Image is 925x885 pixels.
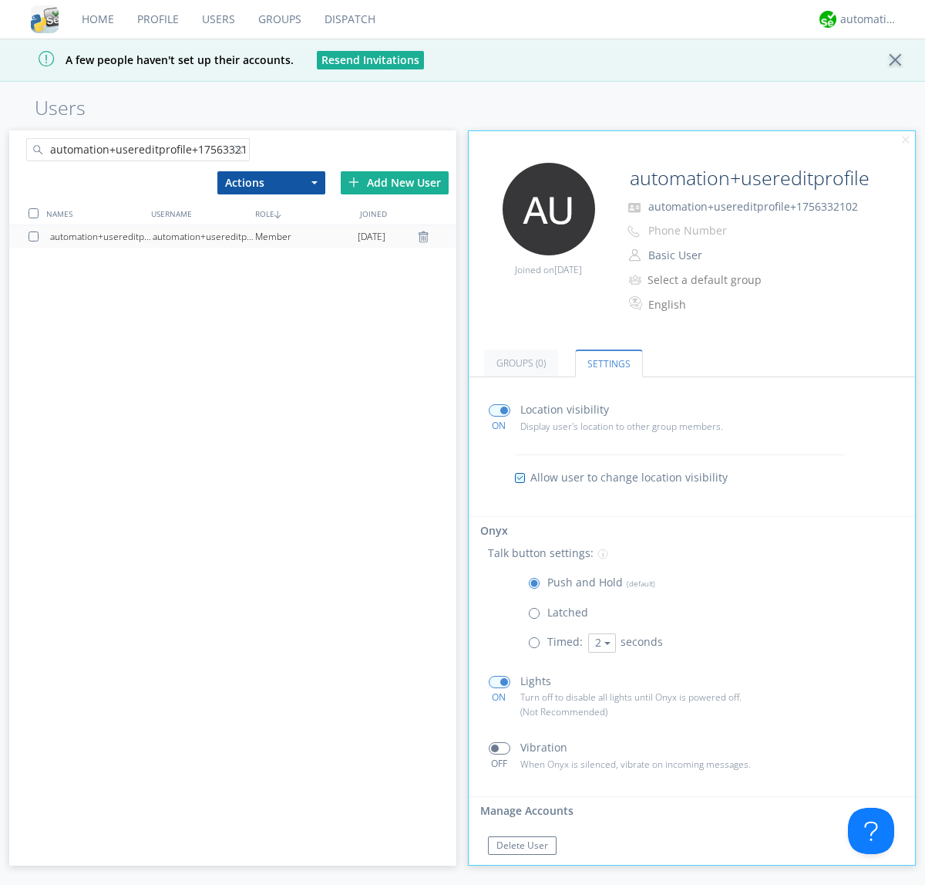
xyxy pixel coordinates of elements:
[629,294,644,312] img: In groups with Translation enabled, this user's messages will be automatically translated to and ...
[520,757,776,772] p: When Onyx is silenced, vibrate on incoming messages.
[588,633,616,653] button: 2
[547,604,588,621] p: Latched
[9,225,456,248] a: automation+usereditprofile+1756332102automation+usereditprofile+1756332102Member[DATE]
[520,419,776,434] p: Display user's location to other group members.
[575,350,643,377] a: Settings
[217,171,325,194] button: Actions
[520,690,776,704] p: Turn off to disable all lights until Onyx is powered off.
[26,138,250,161] input: Search users
[520,739,567,756] p: Vibration
[482,691,516,704] div: ON
[648,199,858,214] span: automation+usereditprofile+1756332102
[621,634,663,649] span: seconds
[503,163,595,255] img: 373638.png
[848,808,894,854] iframe: Toggle Customer Support
[255,225,358,248] div: Member
[520,704,776,719] p: (Not Recommended)
[317,51,424,69] button: Resend Invitations
[547,633,583,650] p: Timed:
[520,401,609,418] p: Location visibility
[482,757,516,770] div: OFF
[153,225,255,248] div: automation+usereditprofile+1756332102
[358,225,385,248] span: [DATE]
[348,177,359,187] img: plus.svg
[530,470,728,485] span: Allow user to change location visibility
[554,263,582,276] span: [DATE]
[482,419,516,432] div: ON
[50,225,153,248] div: automation+usereditprofile+1756332102
[520,673,551,690] p: Lights
[251,202,355,225] div: ROLE
[147,202,251,225] div: USERNAME
[648,297,777,312] div: English
[547,574,655,591] p: Push and Hold
[623,578,655,589] span: (default)
[341,171,449,194] div: Add New User
[900,135,911,146] img: cancel.svg
[488,545,594,562] p: Talk button settings:
[840,12,898,27] div: automation+atlas
[356,202,460,225] div: JOINED
[627,225,640,238] img: phone-outline.svg
[42,202,146,225] div: NAMES
[629,249,641,262] img: person-outline.svg
[624,163,873,194] input: Name
[31,5,59,33] img: cddb5a64eb264b2086981ab96f4c1ba7
[488,836,557,855] button: Delete User
[643,245,797,266] button: Basic User
[819,11,836,28] img: d2d01cd9b4174d08988066c6d424eccd
[484,350,558,377] a: Groups (0)
[515,263,582,276] span: Joined on
[629,269,644,290] img: icon-alert-users-thin-outline.svg
[647,272,776,288] div: Select a default group
[12,52,294,67] span: A few people haven't set up their accounts.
